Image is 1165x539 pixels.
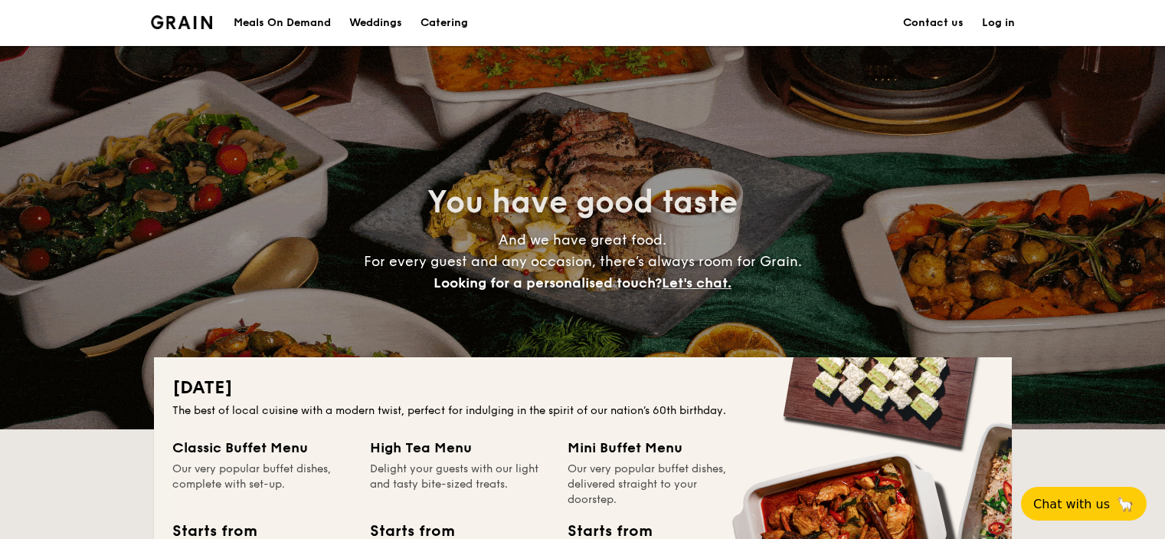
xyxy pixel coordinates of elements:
div: High Tea Menu [370,437,549,458]
span: 🦙 [1116,495,1134,513]
div: Our very popular buffet dishes, complete with set-up. [172,462,352,508]
div: Classic Buffet Menu [172,437,352,458]
h2: [DATE] [172,376,993,400]
div: Our very popular buffet dishes, delivered straight to your doorstep. [568,462,747,508]
div: Delight your guests with our light and tasty bite-sized treats. [370,462,549,508]
img: Grain [151,15,213,29]
button: Chat with us🦙 [1021,487,1147,521]
span: Let's chat. [662,274,731,291]
span: Looking for a personalised touch? [434,274,662,291]
span: Chat with us [1033,497,1110,511]
div: Mini Buffet Menu [568,437,747,458]
div: The best of local cuisine with a modern twist, perfect for indulging in the spirit of our nation’... [172,403,993,419]
a: Logotype [151,15,213,29]
span: And we have great food. For every guest and any occasion, there’s always room for Grain. [364,232,802,291]
span: You have good taste [427,184,738,221]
